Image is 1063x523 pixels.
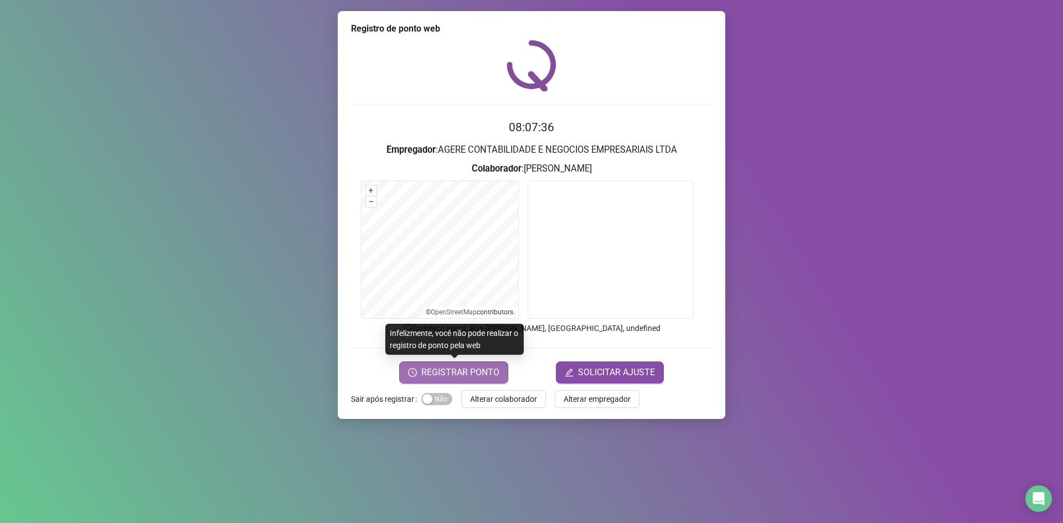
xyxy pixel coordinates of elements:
time: 08:07:36 [509,121,554,134]
span: SOLICITAR AJUSTE [578,366,655,379]
strong: Colaborador [472,163,522,174]
div: Registro de ponto web [351,22,712,35]
h3: : AGERE CONTABILIDADE E NEGOCIOS EMPRESARIAIS LTDA [351,143,712,157]
a: OpenStreetMap [431,308,477,316]
h3: : [PERSON_NAME] [351,162,712,176]
span: Alterar colaborador [470,393,537,405]
span: Alterar empregador [564,393,631,405]
button: + [366,185,376,196]
div: Infelizmente, você não pode realizar o registro de ponto pela web [385,324,524,355]
label: Sair após registrar [351,390,421,408]
button: editSOLICITAR AJUSTE [556,361,664,384]
div: Open Intercom Messenger [1025,485,1052,512]
span: info-circle [403,323,412,333]
button: Alterar empregador [555,390,639,408]
button: – [366,196,376,207]
strong: Empregador [386,144,436,155]
button: REGISTRAR PONTO [399,361,508,384]
li: © contributors. [426,308,515,316]
span: clock-circle [408,368,417,377]
p: Endereço aprox. : Rua [PERSON_NAME], [GEOGRAPHIC_DATA], undefined [351,322,712,334]
span: edit [565,368,574,377]
span: REGISTRAR PONTO [421,366,499,379]
button: Alterar colaborador [461,390,546,408]
img: QRPoint [507,40,556,91]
